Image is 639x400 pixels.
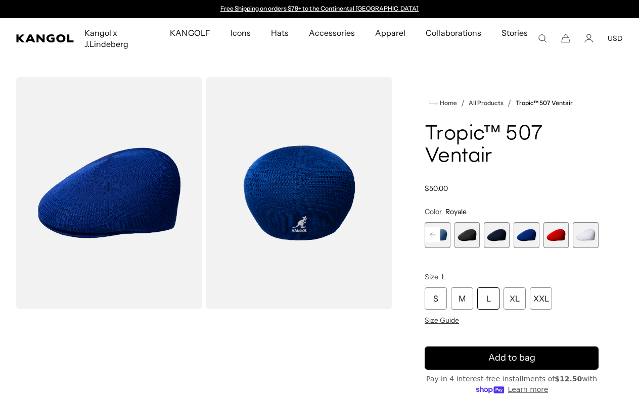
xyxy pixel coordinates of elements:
[501,18,528,59] span: Stories
[170,18,210,47] span: KANGOLF
[488,351,535,365] span: Add to bag
[573,222,599,248] div: 9 of 9
[491,18,538,59] a: Stories
[375,18,405,47] span: Apparel
[425,316,459,325] span: Size Guide
[74,18,160,59] a: Kangol x J.Lindeberg
[215,5,424,13] div: Announcement
[299,18,365,47] a: Accessories
[514,222,539,248] label: Royale
[573,222,599,248] label: White
[469,99,504,107] a: All Products
[543,222,569,248] div: 8 of 9
[530,287,552,310] div: XXL
[309,18,355,47] span: Accessories
[584,34,594,43] a: Account
[231,18,251,47] span: Icons
[425,287,447,310] div: S
[454,222,480,248] div: 5 of 9
[425,207,442,216] span: Color
[206,77,392,309] img: color-royale
[543,222,569,248] label: Scarlet
[454,222,480,248] label: Black
[220,5,419,12] a: Free Shipping on orders $79+ to the Continental [GEOGRAPHIC_DATA]
[442,272,446,281] span: L
[416,18,491,47] a: Collaborations
[484,222,510,248] div: 6 of 9
[160,18,220,47] a: KANGOLF
[516,99,573,107] a: Tropic™ 507 Ventair
[514,222,539,248] div: 7 of 9
[426,18,481,47] span: Collaborations
[425,346,599,370] button: Add to bag
[365,18,416,47] a: Apparel
[451,287,473,310] div: M
[16,34,74,42] a: Kangol
[16,77,392,309] product-gallery: Gallery Viewer
[220,18,261,47] a: Icons
[457,97,465,109] li: /
[84,18,150,59] span: Kangol x J.Lindeberg
[425,272,438,281] span: Size
[504,97,511,109] li: /
[425,97,599,109] nav: breadcrumbs
[438,99,457,107] span: Home
[477,287,499,310] div: L
[561,34,570,43] button: Cart
[504,287,526,310] div: XL
[425,123,599,168] h1: Tropic™ 507 Ventair
[608,34,623,43] button: USD
[429,98,457,108] a: Home
[261,18,299,47] a: Hats
[484,222,510,248] label: Navy
[425,222,450,248] label: DENIM BLUE
[425,222,450,248] div: 4 of 9
[538,34,547,43] summary: Search here
[271,18,289,47] span: Hats
[215,5,424,13] div: 1 of 2
[425,184,448,193] span: $50.00
[215,5,424,13] slideshow-component: Announcement bar
[445,207,467,216] span: Royale
[16,77,202,309] img: color-royale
